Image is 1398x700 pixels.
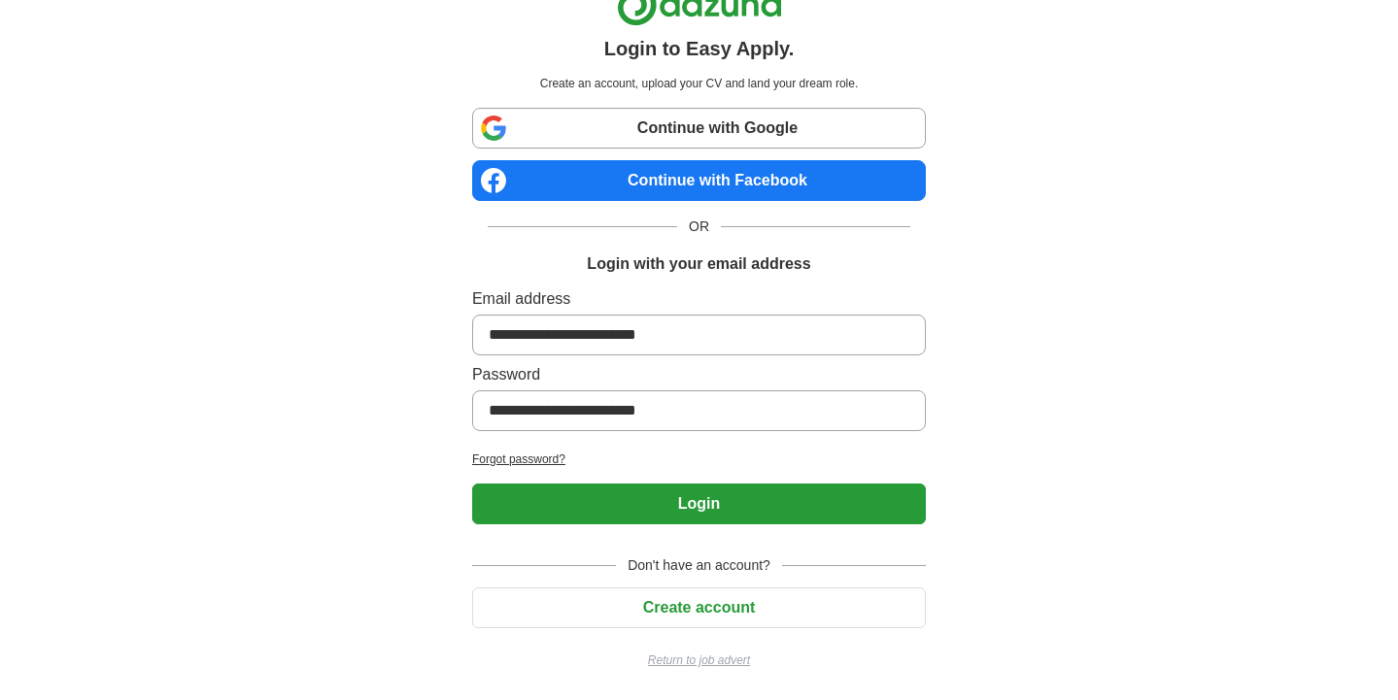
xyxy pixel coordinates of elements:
[616,555,782,576] span: Don't have an account?
[472,599,926,616] a: Create account
[472,160,926,201] a: Continue with Facebook
[472,587,926,628] button: Create account
[472,450,926,468] a: Forgot password?
[677,217,721,237] span: OR
[472,651,926,669] a: Return to job advert
[476,75,922,92] p: Create an account, upload your CV and land your dream role.
[472,363,926,386] label: Password
[472,287,926,311] label: Email address
[587,252,810,276] h1: Login with your email address
[472,108,926,149] a: Continue with Google
[604,34,795,63] h1: Login to Easy Apply.
[472,483,926,524] button: Login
